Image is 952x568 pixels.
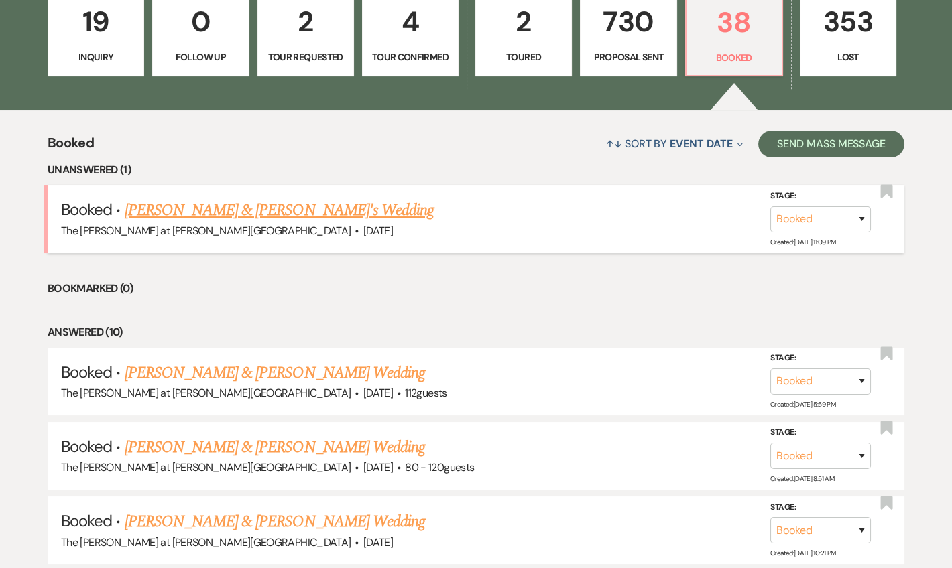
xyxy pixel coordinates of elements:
[61,199,112,220] span: Booked
[56,50,135,64] p: Inquiry
[770,425,871,440] label: Stage:
[363,386,393,400] span: [DATE]
[770,500,871,515] label: Stage:
[670,137,732,151] span: Event Date
[770,400,835,409] span: Created: [DATE] 5:59 PM
[589,50,668,64] p: Proposal Sent
[48,161,904,179] li: Unanswered (1)
[770,549,835,557] span: Created: [DATE] 10:21 PM
[606,137,622,151] span: ↑↓
[363,460,393,474] span: [DATE]
[61,460,351,474] span: The [PERSON_NAME] at [PERSON_NAME][GEOGRAPHIC_DATA]
[48,280,904,297] li: Bookmarked (0)
[695,50,774,65] p: Booked
[809,50,888,64] p: Lost
[363,535,393,549] span: [DATE]
[484,50,563,64] p: Toured
[601,126,748,161] button: Sort By Event Date
[125,435,425,459] a: [PERSON_NAME] & [PERSON_NAME] Wedding
[48,133,94,161] span: Booked
[363,224,393,238] span: [DATE]
[125,198,434,222] a: [PERSON_NAME] & [PERSON_NAME]'s Wedding
[266,50,345,64] p: Tour Requested
[125,510,425,534] a: [PERSON_NAME] & [PERSON_NAME] Wedding
[61,535,351,549] span: The [PERSON_NAME] at [PERSON_NAME][GEOGRAPHIC_DATA]
[371,50,450,64] p: Tour Confirmed
[770,351,871,366] label: Stage:
[48,324,904,341] li: Answered (10)
[61,362,112,382] span: Booked
[61,386,351,400] span: The [PERSON_NAME] at [PERSON_NAME][GEOGRAPHIC_DATA]
[61,436,112,457] span: Booked
[61,510,112,531] span: Booked
[125,361,425,385] a: [PERSON_NAME] & [PERSON_NAME] Wedding
[770,474,834,483] span: Created: [DATE] 8:51 AM
[61,224,351,238] span: The [PERSON_NAME] at [PERSON_NAME][GEOGRAPHIC_DATA]
[758,131,904,157] button: Send Mass Message
[405,460,474,474] span: 80 - 120 guests
[770,189,871,204] label: Stage:
[405,386,447,400] span: 112 guests
[161,50,240,64] p: Follow Up
[770,237,835,246] span: Created: [DATE] 11:09 PM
